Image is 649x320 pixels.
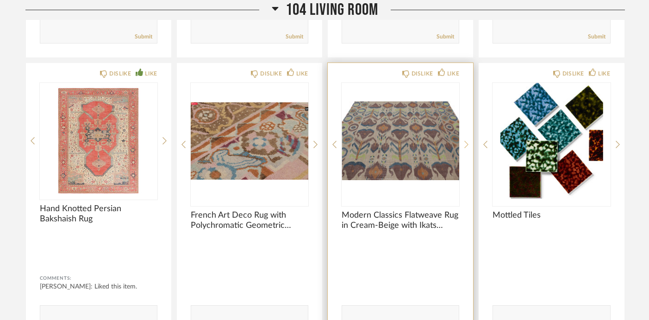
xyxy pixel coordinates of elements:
[437,33,454,41] a: Submit
[598,69,610,78] div: LIKE
[191,83,308,199] img: undefined
[447,69,459,78] div: LIKE
[40,204,157,224] span: Hand Knotted Persian Bakshaish Rug
[109,69,131,78] div: DISLIKE
[286,33,303,41] a: Submit
[562,69,584,78] div: DISLIKE
[588,33,605,41] a: Submit
[191,83,308,199] div: 5
[342,83,459,199] div: 1
[40,274,157,283] div: Comments:
[412,69,433,78] div: DISLIKE
[40,282,157,291] div: [PERSON_NAME]: Liked this item.
[40,83,157,199] img: undefined
[493,210,610,220] span: Mottled Tiles
[260,69,282,78] div: DISLIKE
[296,69,308,78] div: LIKE
[135,33,152,41] a: Submit
[145,69,157,78] div: LIKE
[191,210,308,231] span: French Art Deco Rug with Polychromatic Geometric Patterns
[342,210,459,231] span: Modern Classics Flatweave Rug in Cream-Beige with Ikats Patterns
[342,83,459,199] img: undefined
[493,83,610,199] div: 0
[493,83,610,199] img: undefined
